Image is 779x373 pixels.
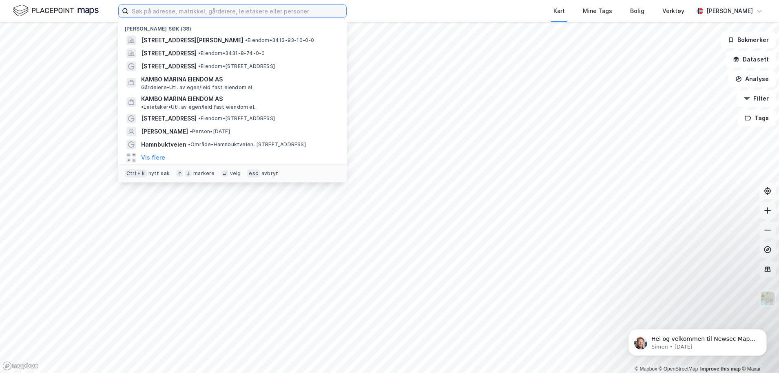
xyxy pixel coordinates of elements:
span: Person • [DATE] [190,128,230,135]
span: Område • Hamnbuktveien, [STREET_ADDRESS] [188,141,306,148]
span: [STREET_ADDRESS] [141,61,197,71]
a: Mapbox homepage [2,361,38,371]
img: logo.f888ab2527a4732fd821a326f86c7f29.svg [13,4,99,18]
span: [STREET_ADDRESS] [141,114,197,123]
span: Leietaker • Utl. av egen/leid fast eiendom el. [141,104,255,110]
span: • [190,128,192,134]
div: [PERSON_NAME] [706,6,753,16]
div: esc [247,169,260,178]
div: [PERSON_NAME] søk (38) [118,19,347,34]
button: Filter [737,90,776,107]
span: Gårdeiere • Utl. av egen/leid fast eiendom el. [141,84,254,91]
button: Analyse [728,71,776,87]
button: Tags [738,110,776,126]
div: nytt søk [148,170,170,177]
div: velg [230,170,241,177]
span: • [245,37,248,43]
span: Hamnbuktveien [141,140,186,149]
div: Bolig [630,6,644,16]
button: Datasett [726,51,776,68]
div: Verktøy [662,6,684,16]
span: [STREET_ADDRESS] [141,48,197,58]
div: Mine Tags [583,6,612,16]
span: Eiendom • [STREET_ADDRESS] [198,63,275,70]
div: markere [193,170,215,177]
a: Improve this map [700,366,741,372]
a: Mapbox [635,366,657,372]
span: Eiendom • 3431-8-74-0-0 [198,50,265,57]
iframe: Intercom notifications message [616,312,779,369]
span: Eiendom • [STREET_ADDRESS] [198,115,275,122]
span: KAMBO MARINA EIENDOM AS [141,94,223,104]
input: Søk på adresse, matrikkel, gårdeiere, leietakere eller personer [128,5,346,17]
button: Vis flere [141,153,165,162]
span: KAMBO MARINA EIENDOM AS [141,75,337,84]
div: Kart [553,6,565,16]
span: [PERSON_NAME] [141,127,188,136]
a: OpenStreetMap [659,366,698,372]
span: Eiendom • 3413-93-10-0-0 [245,37,314,44]
div: Ctrl + k [125,169,147,178]
span: • [141,104,144,110]
span: • [188,141,190,147]
button: Bokmerker [721,32,776,48]
span: • [198,115,201,121]
img: Z [760,291,775,306]
div: avbryt [261,170,278,177]
span: • [198,63,201,69]
span: • [198,50,201,56]
span: [STREET_ADDRESS][PERSON_NAME] [141,35,243,45]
